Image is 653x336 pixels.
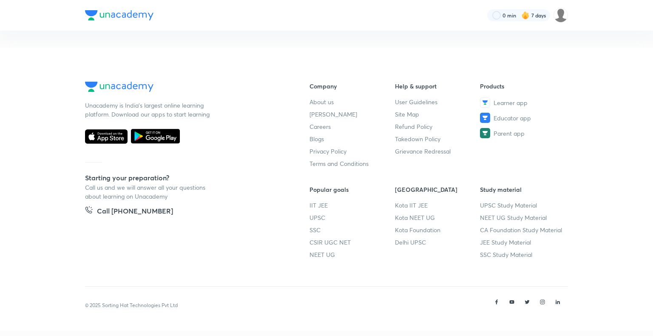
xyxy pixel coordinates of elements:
[85,82,153,92] img: Company Logo
[309,238,395,247] a: CSIR UGC NET
[85,183,213,201] p: Call us and we will answer all your questions about learning on Unacademy
[480,128,565,138] a: Parent app
[480,238,565,247] a: JEE Study Material
[309,201,395,210] a: IIT JEE
[395,225,480,234] a: Kota Foundation
[480,185,565,194] h6: Study material
[395,147,480,156] a: Grievance Redressal
[309,159,395,168] a: Terms and Conditions
[309,147,395,156] a: Privacy Policy
[480,97,565,108] a: Learner app
[395,185,480,194] h6: [GEOGRAPHIC_DATA]
[309,82,395,91] h6: Company
[395,201,480,210] a: Kota IIT JEE
[85,10,153,20] img: Company Logo
[395,122,480,131] a: Refund Policy
[480,113,490,123] img: Educator app
[85,173,282,183] h5: Starting your preparation?
[494,98,528,107] span: Learner app
[480,113,565,123] a: Educator app
[309,250,395,259] a: NEET UG
[85,82,282,94] a: Company Logo
[480,250,565,259] a: SSC Study Material
[395,97,480,106] a: User Guidelines
[480,128,490,138] img: Parent app
[480,213,565,222] a: NEET UG Study Material
[395,110,480,119] a: Site Map
[309,110,395,119] a: [PERSON_NAME]
[97,206,173,218] h5: Call [PHONE_NUMBER]
[521,11,530,20] img: streak
[494,129,525,138] span: Parent app
[395,134,480,143] a: Takedown Policy
[554,8,568,23] img: Farhan Niazi
[395,238,480,247] a: Delhi UPSC
[480,97,490,108] img: Learner app
[309,134,395,143] a: Blogs
[494,114,531,122] span: Educator app
[85,206,173,218] a: Call [PHONE_NUMBER]
[480,225,565,234] a: CA Foundation Study Material
[309,185,395,194] h6: Popular goals
[85,302,178,309] p: © 2025 Sorting Hat Technologies Pvt Ltd
[395,82,480,91] h6: Help & support
[309,97,395,106] a: About us
[480,201,565,210] a: UPSC Study Material
[309,122,331,131] span: Careers
[85,101,213,119] p: Unacademy is India’s largest online learning platform. Download our apps to start learning
[309,225,395,234] a: SSC
[480,82,565,91] h6: Products
[309,122,395,131] a: Careers
[309,213,395,222] a: UPSC
[395,213,480,222] a: Kota NEET UG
